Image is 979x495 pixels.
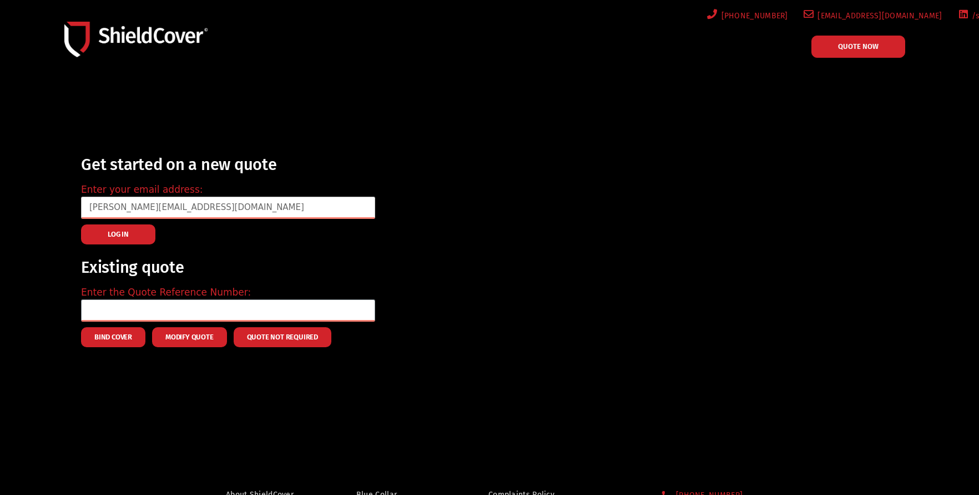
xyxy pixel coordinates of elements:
button: Bind Cover [81,327,145,347]
span: LOG IN [108,233,129,236]
label: Enter your email address: [81,183,203,197]
span: Bind Cover [94,336,132,338]
button: Modify Quote [152,327,227,347]
input: Email [81,197,375,219]
button: Quote Not Required [234,327,331,347]
span: Modify Quote [165,336,214,338]
span: [PHONE_NUMBER] [718,9,788,23]
img: Shield-Cover-Underwriting-Australia-logo-full [64,22,208,57]
h2: Existing quote [81,259,375,277]
a: [PHONE_NUMBER] [705,9,788,23]
h2: Get started on a new quote [81,156,375,174]
span: [EMAIL_ADDRESS][DOMAIN_NAME] [814,9,942,23]
span: QUOTE NOW [838,43,879,50]
button: LOG IN [81,224,155,244]
label: Enter the Quote Reference Number: [81,286,251,300]
a: [EMAIL_ADDRESS][DOMAIN_NAME] [801,9,942,23]
span: Quote Not Required [247,336,318,338]
a: QUOTE NOW [811,36,905,58]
